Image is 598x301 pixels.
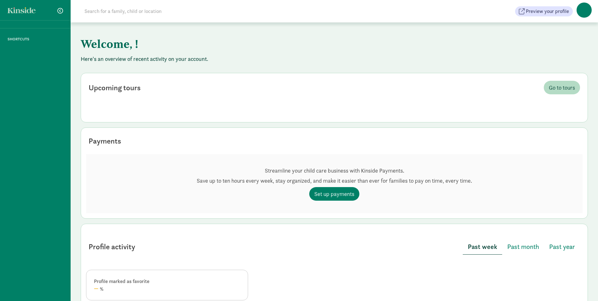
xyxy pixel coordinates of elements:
[94,278,240,285] div: Profile marked as favorite
[197,177,472,185] p: Save up to ten hours every week, stay organized, and make it easier than ever for families to pay...
[549,242,575,252] span: Past year
[502,239,544,254] button: Past month
[94,285,240,292] div: %
[468,242,497,252] span: Past week
[81,55,588,63] p: Here's an overview of recent activity on your account.
[544,81,580,94] a: Go to tours
[89,241,135,252] div: Profile activity
[549,83,575,92] span: Go to tours
[89,135,121,147] div: Payments
[544,239,580,254] button: Past year
[463,239,502,255] button: Past week
[89,82,141,93] div: Upcoming tours
[507,242,539,252] span: Past month
[526,8,569,15] span: Preview your profile
[81,32,393,55] h1: Welcome, !
[309,187,359,201] a: Set up payments
[197,167,472,174] p: Streamline your child care business with Kinside Payments.
[314,190,354,198] span: Set up payments
[81,5,258,18] input: Search for a family, child or location
[515,6,573,16] button: Preview your profile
